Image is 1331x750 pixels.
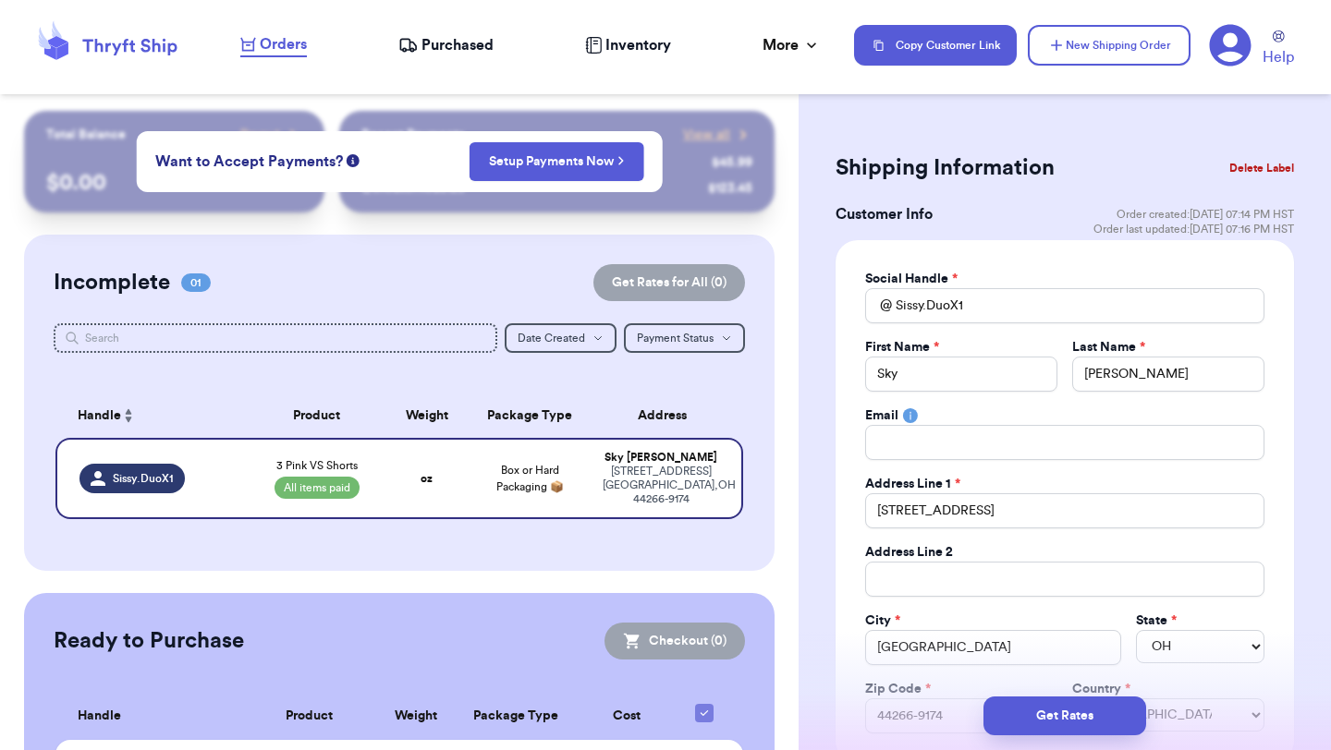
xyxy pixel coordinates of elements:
span: All items paid [275,477,360,499]
span: Payment Status [637,333,714,344]
span: Orders [260,33,307,55]
button: New Shipping Order [1028,25,1191,66]
button: Date Created [505,323,617,353]
th: Product [242,693,376,740]
a: Payout [240,126,302,144]
button: Payment Status [624,323,745,353]
p: Recent Payments [361,126,464,144]
p: $ 0.00 [46,168,302,198]
label: Country [1072,680,1130,698]
span: Order created: [DATE] 07:14 PM HST [1117,207,1294,222]
span: Handle [78,406,121,426]
a: Inventory [585,34,671,56]
th: Product [248,393,385,438]
label: State [1136,611,1177,630]
span: Help [1263,46,1294,68]
span: Handle [78,707,121,726]
a: Setup Payments Now [489,152,625,171]
span: Sissy.DuoX1 [113,471,174,486]
div: @ [865,288,892,323]
button: Get Rates for All (0) [593,264,745,301]
button: Setup Payments Now [470,142,644,181]
h2: Shipping Information [836,153,1055,183]
span: Date Created [518,333,585,344]
th: Weight [376,693,457,740]
h3: Customer Info [836,203,933,225]
label: Zip Code [865,680,931,698]
div: $ 123.45 [708,179,752,198]
button: Get Rates [983,696,1146,735]
th: Cost [576,693,676,740]
th: Weight [385,393,468,438]
label: City [865,611,900,630]
span: Box or Hard Packaging 📦 [496,465,564,492]
a: Purchased [398,34,494,56]
span: View all [683,126,730,144]
label: Email [865,406,898,425]
button: Delete Label [1222,148,1301,188]
th: Package Type [468,393,592,438]
h2: Incomplete [54,268,170,297]
label: Social Handle [865,270,958,288]
label: Address Line 1 [865,475,960,493]
span: Inventory [605,34,671,56]
div: More [763,34,821,56]
span: Want to Accept Payments? [155,151,343,173]
p: Total Balance [46,126,126,144]
a: Orders [240,33,307,57]
div: Sky [PERSON_NAME] [603,451,719,465]
span: Purchased [421,34,494,56]
label: Last Name [1072,338,1145,357]
span: Payout [240,126,280,144]
span: Order last updated: [DATE] 07:16 PM HST [1093,222,1294,236]
th: Package Type [456,693,576,740]
span: 3 Pink VS Shorts [276,458,358,473]
h2: Ready to Purchase [54,626,244,656]
button: Checkout (0) [604,623,745,659]
button: Sort ascending [121,405,136,427]
th: Address [592,393,743,438]
a: View all [683,126,752,144]
label: First Name [865,338,939,357]
strong: oz [421,473,433,484]
a: Help [1263,30,1294,68]
div: [STREET_ADDRESS] [GEOGRAPHIC_DATA] , OH 44266-9174 [603,465,719,506]
label: Address Line 2 [865,543,953,562]
input: Search [54,323,497,353]
div: $ 45.99 [712,153,752,172]
button: Copy Customer Link [854,25,1017,66]
span: 01 [181,273,211,292]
